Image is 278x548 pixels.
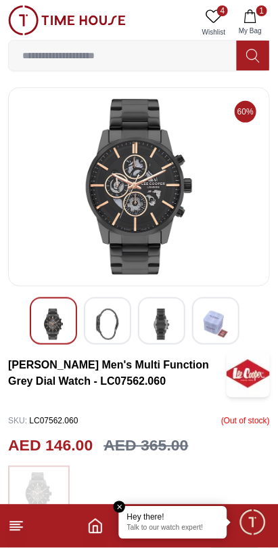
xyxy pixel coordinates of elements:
span: SKU : [8,417,27,426]
em: Close tooltip [114,501,126,513]
p: Talk to our watch expert! [127,524,219,534]
a: 4Wishlist [197,5,231,40]
img: ... [22,473,55,516]
span: 60% [235,101,256,123]
button: 1My Bag [231,5,270,40]
span: My Bag [233,26,267,36]
span: 4 [217,5,228,16]
span: 1 [256,5,267,16]
img: Lee Cooper Men's Multi Function Grey Dial Watch - LC07562.060 [95,309,120,340]
img: ... [8,5,126,35]
p: LC07562.060 [8,411,78,431]
img: Lee Cooper Men's Multi Function Grey Dial Watch - LC07562.060 [227,350,270,398]
h2: AED 146.00 [8,434,93,458]
p: ( Out of stock ) [221,411,270,431]
img: Lee Cooper Men's Multi Function Grey Dial Watch - LC07562.060 [20,99,258,275]
img: Lee Cooper Men's Multi Function Grey Dial Watch - LC07562.060 [41,309,66,340]
span: Wishlist [197,27,231,37]
h3: AED 365.00 [103,434,188,458]
div: Hey there! [127,512,219,523]
div: Chat Widget [238,508,268,538]
img: Lee Cooper Men's Multi Function Grey Dial Watch - LC07562.060 [204,309,228,340]
h3: [PERSON_NAME] Men's Multi Function Grey Dial Watch - LC07562.060 [8,358,227,390]
img: Lee Cooper Men's Multi Function Grey Dial Watch - LC07562.060 [149,309,174,340]
a: Home [87,518,103,534]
